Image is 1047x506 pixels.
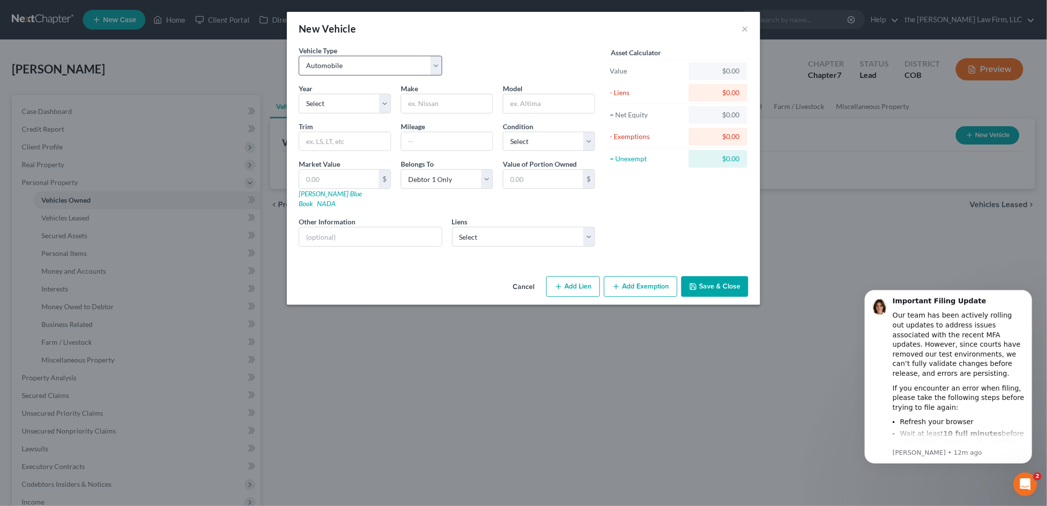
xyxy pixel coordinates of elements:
button: Add Lien [546,276,600,297]
input: 0.00 [299,170,379,188]
div: Value [610,66,684,76]
label: Value of Portion Owned [503,159,577,169]
div: $0.00 [697,110,739,120]
div: New Vehicle [299,22,356,36]
span: Belongs To [401,160,434,168]
span: Make [401,84,418,93]
div: = Net Equity [610,110,684,120]
label: Asset Calculator [611,47,661,58]
button: Add Exemption [604,276,677,297]
input: 0.00 [503,170,583,188]
label: Model [503,83,523,94]
input: -- [401,132,492,151]
a: [PERSON_NAME] Blue Book [299,189,362,208]
input: (optional) [299,227,442,246]
iframe: Intercom notifications message [850,278,1047,501]
div: - Liens [610,88,684,98]
input: ex. LS, LT, etc [299,132,390,151]
div: $ [379,170,390,188]
label: Mileage [401,121,425,132]
div: - Exemptions [610,132,684,142]
button: Save & Close [681,276,748,297]
label: Other Information [299,217,355,227]
div: $0.00 [697,132,739,142]
label: Vehicle Type [299,45,337,56]
div: $ [583,170,594,188]
div: $0.00 [697,66,739,76]
div: = Unexempt [610,154,684,164]
button: × [741,23,748,35]
input: ex. Altima [503,94,594,113]
label: Market Value [299,159,340,169]
label: Liens [452,217,468,227]
label: Year [299,83,313,94]
button: Cancel [505,277,542,297]
input: ex. Nissan [401,94,492,113]
a: NADA [317,199,336,208]
iframe: Intercom live chat [1013,472,1037,496]
label: Condition [503,121,533,132]
div: $0.00 [697,88,739,98]
div: $0.00 [697,154,739,164]
label: Trim [299,121,313,132]
span: 2 [1034,472,1042,480]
